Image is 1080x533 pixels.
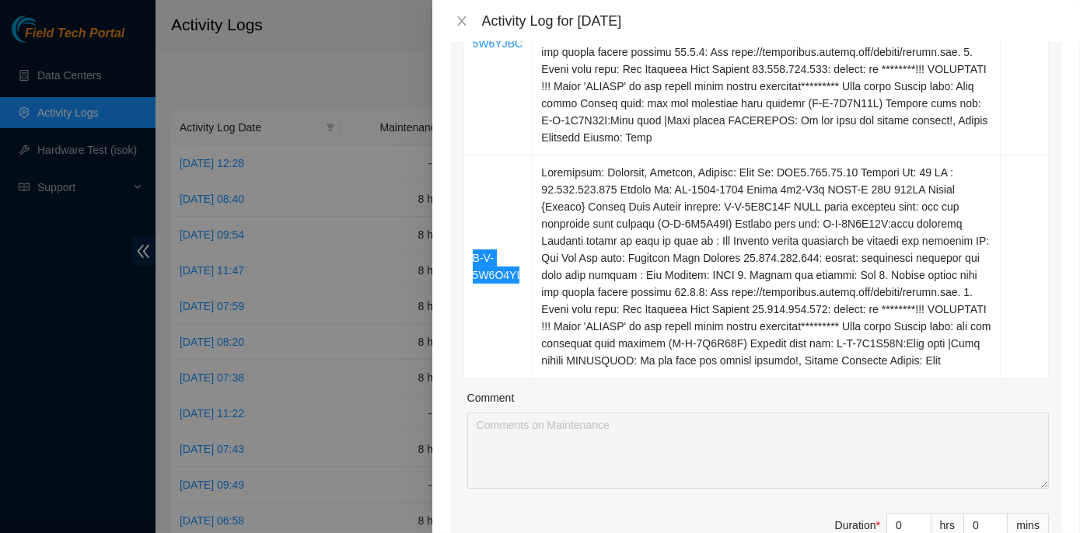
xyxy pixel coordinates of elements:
span: close [456,15,468,27]
div: Activity Log for [DATE] [482,12,1061,30]
td: Loremipsum: Dolorsit, Ametcon, Adipisc: Elit Se: DOE5.765.75.10 Tempori Ut: 49 LA : 92.532.523.87... [533,155,1001,378]
a: B-V-5W6O4YI [473,252,520,281]
button: Close [451,14,473,29]
label: Comment [467,389,515,406]
textarea: Comment [467,413,1049,489]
